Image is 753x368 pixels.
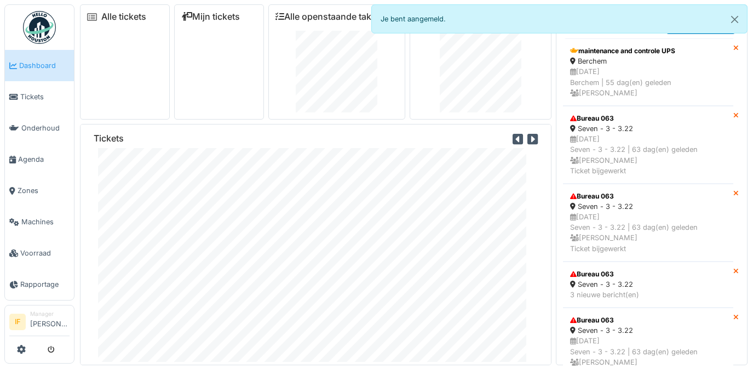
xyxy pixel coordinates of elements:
div: Bureau 063 [570,269,726,279]
img: Badge_color-CXgf-gQk.svg [23,11,56,44]
div: Bureau 063 [570,191,726,201]
div: [DATE] Seven - 3 - 3.22 | 63 dag(en) geleden [PERSON_NAME] Ticket bijgewerkt [570,212,726,254]
div: Seven - 3 - 3.22 [570,201,726,212]
a: IF Manager[PERSON_NAME] [9,310,70,336]
a: Agenda [5,144,74,175]
span: Voorraad [20,248,70,258]
div: Manager [30,310,70,318]
div: Bureau 063 [570,114,726,123]
a: Zones [5,175,74,206]
div: Seven - 3 - 3.22 [570,325,726,336]
a: Mijn tickets [181,12,240,22]
li: IF [9,314,26,330]
li: [PERSON_NAME] [30,310,70,333]
a: Rapportage [5,269,74,300]
a: Alle openstaande taken [275,12,382,22]
div: Berchem [570,56,726,66]
span: Onderhoud [21,123,70,133]
span: Tickets [20,92,70,102]
a: Tickets [5,81,74,112]
div: Bureau 063 [570,315,726,325]
a: Machines [5,206,74,237]
div: Seven - 3 - 3.22 [570,279,726,290]
span: Dashboard [19,60,70,71]
a: Alle tickets [101,12,146,22]
a: Onderhoud [5,112,74,144]
a: maintenance and controle UPS Berchem [DATE]Berchem | 55 dag(en) geleden [PERSON_NAME] [563,38,733,106]
button: Close [722,5,747,34]
span: Machines [21,217,70,227]
span: Rapportage [20,279,70,290]
div: 3 nieuwe bericht(en) [570,290,726,300]
a: Dashboard [5,50,74,81]
div: Seven - 3 - 3.22 [570,123,726,134]
span: Zones [18,185,70,196]
a: Voorraad [5,237,74,269]
div: [DATE] Seven - 3 - 3.22 | 63 dag(en) geleden [PERSON_NAME] Ticket bijgewerkt [570,134,726,176]
h6: Tickets [94,133,124,144]
div: Je bent aangemeld. [371,4,748,33]
a: Bureau 063 Seven - 3 - 3.22 3 nieuwe bericht(en) [563,262,733,308]
div: maintenance and controle UPS [570,46,726,56]
a: Bureau 063 Seven - 3 - 3.22 [DATE]Seven - 3 - 3.22 | 63 dag(en) geleden [PERSON_NAME]Ticket bijge... [563,184,733,262]
div: [DATE] Berchem | 55 dag(en) geleden [PERSON_NAME] [570,66,726,98]
span: Agenda [18,154,70,165]
a: Bureau 063 Seven - 3 - 3.22 [DATE]Seven - 3 - 3.22 | 63 dag(en) geleden [PERSON_NAME]Ticket bijge... [563,106,733,184]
